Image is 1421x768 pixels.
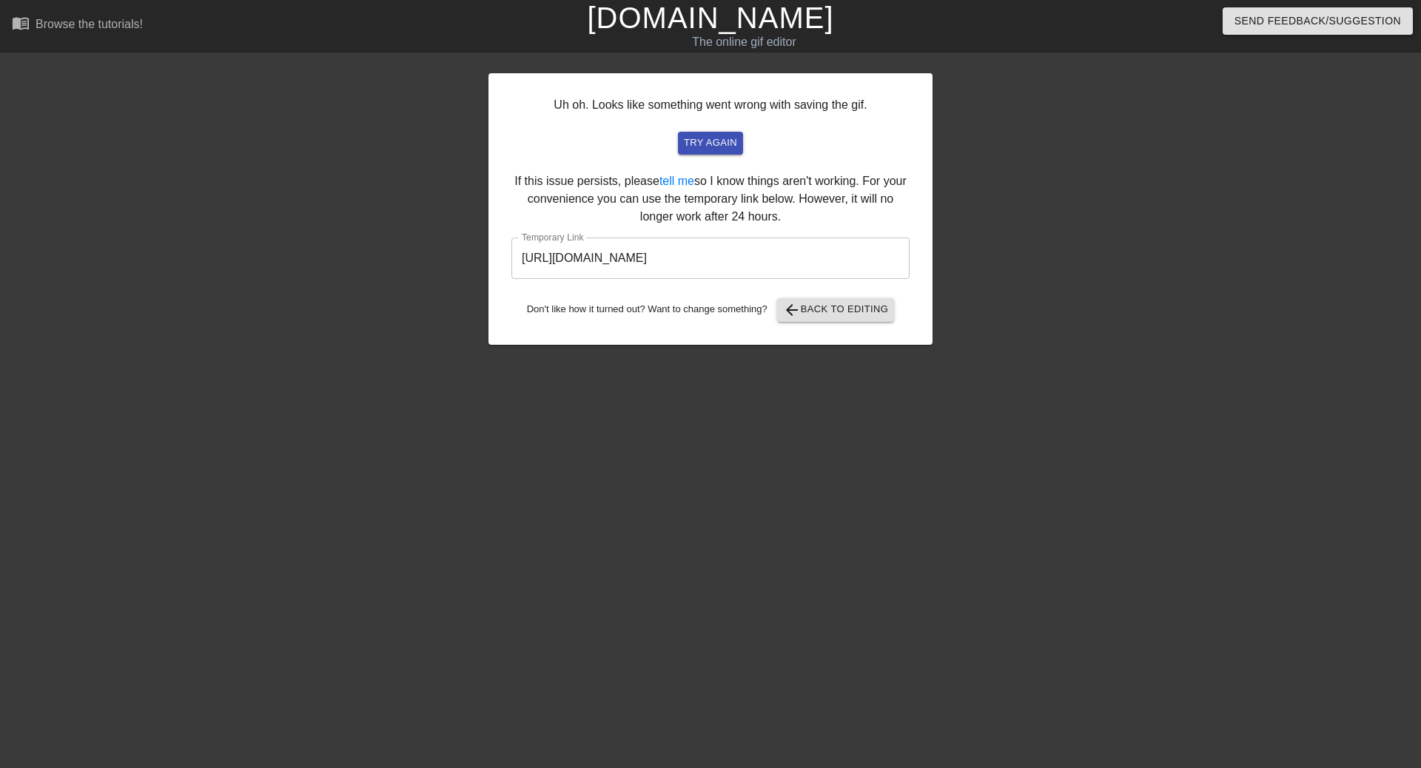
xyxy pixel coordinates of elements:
a: tell me [659,175,694,187]
div: Uh oh. Looks like something went wrong with saving the gif. If this issue persists, please so I k... [488,73,933,345]
button: try again [678,132,743,155]
span: try again [684,135,737,152]
span: menu_book [12,14,30,32]
span: Back to Editing [783,301,889,319]
a: [DOMAIN_NAME] [587,1,833,34]
a: Browse the tutorials! [12,14,143,37]
span: arrow_back [783,301,801,319]
div: The online gif editor [481,33,1007,51]
button: Send Feedback/Suggestion [1223,7,1413,35]
div: Browse the tutorials! [36,18,143,30]
button: Back to Editing [777,298,895,322]
input: bare [511,238,910,279]
span: Send Feedback/Suggestion [1234,12,1401,30]
div: Don't like how it turned out? Want to change something? [511,298,910,322]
